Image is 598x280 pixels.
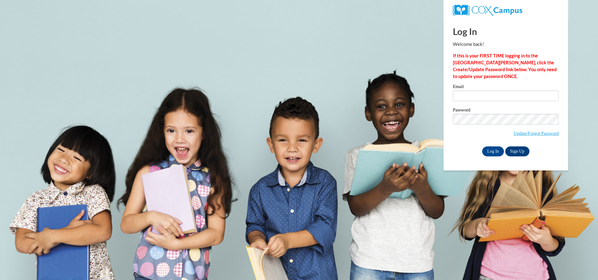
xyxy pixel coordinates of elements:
label: Password [453,108,559,114]
img: COX Campus [453,5,522,16]
input: Log In [482,146,504,156]
p: Welcome back! [453,41,559,48]
label: Email [453,84,559,91]
a: COX Campus [453,7,522,12]
a: Update/Forgot Password [514,131,559,136]
a: Sign Up [505,146,529,156]
h1: Log In [453,25,559,38]
strong: If this is your FIRST TIME logging in to the [GEOGRAPHIC_DATA][PERSON_NAME], click the Create/Upd... [453,53,557,79]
